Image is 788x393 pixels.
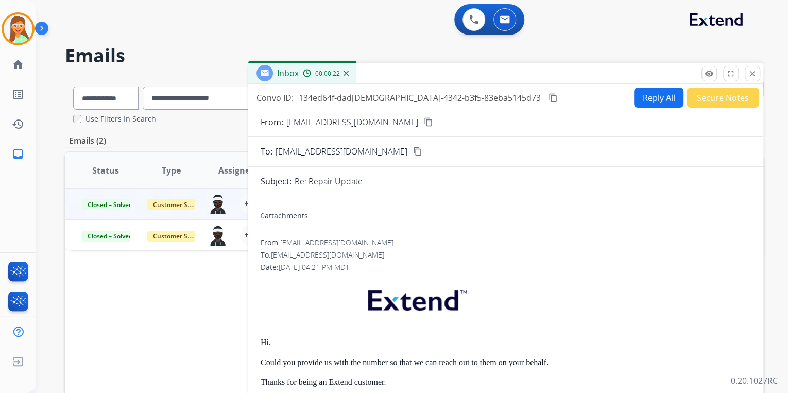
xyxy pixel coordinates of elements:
[286,116,418,128] p: [EMAIL_ADDRESS][DOMAIN_NAME]
[162,164,181,177] span: Type
[256,92,294,104] p: Convo ID:
[413,147,422,156] mat-icon: content_copy
[208,194,228,214] img: agent-avatar
[261,145,272,158] p: To:
[208,225,228,246] img: agent-avatar
[549,93,558,102] mat-icon: content_copy
[280,237,393,247] span: [EMAIL_ADDRESS][DOMAIN_NAME]
[261,250,751,260] div: To:
[261,262,751,272] div: Date:
[85,114,156,124] label: Use Filters In Search
[261,211,308,221] div: attachments
[244,198,256,210] mat-icon: person_add
[687,88,759,108] button: Secure Notes
[261,175,292,187] p: Subject:
[261,237,751,248] div: From:
[65,134,110,147] p: Emails (2)
[12,118,24,130] mat-icon: history
[276,145,407,158] span: [EMAIL_ADDRESS][DOMAIN_NAME]
[355,278,477,318] img: extend.png
[748,69,757,78] mat-icon: close
[65,45,763,66] h2: Emails
[261,116,283,128] p: From:
[4,14,32,43] img: avatar
[218,164,254,177] span: Assignee
[634,88,683,108] button: Reply All
[244,229,256,242] mat-icon: person_add
[261,338,751,347] p: Hi,
[147,231,214,242] span: Customer Support
[261,211,265,220] span: 0
[147,199,214,210] span: Customer Support
[295,175,363,187] p: Re: Repair Update
[424,117,433,127] mat-icon: content_copy
[81,199,139,210] span: Closed – Solved
[299,92,541,104] span: 134ed64f-dad[DEMOGRAPHIC_DATA]-4342-b3f5-83eba5145d73
[271,250,384,260] span: [EMAIL_ADDRESS][DOMAIN_NAME]
[315,70,340,78] span: 00:00:22
[726,69,735,78] mat-icon: fullscreen
[279,262,349,272] span: [DATE] 04:21 PM MDT
[12,148,24,160] mat-icon: inbox
[12,88,24,100] mat-icon: list_alt
[261,358,751,367] p: Could you provide us with the number so that we can reach out to them on your behalf.
[81,231,139,242] span: Closed – Solved
[92,164,119,177] span: Status
[277,67,299,79] span: Inbox
[12,58,24,71] mat-icon: home
[261,378,751,387] p: Thanks for being an Extend customer.
[731,374,778,387] p: 0.20.1027RC
[705,69,714,78] mat-icon: remove_red_eye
